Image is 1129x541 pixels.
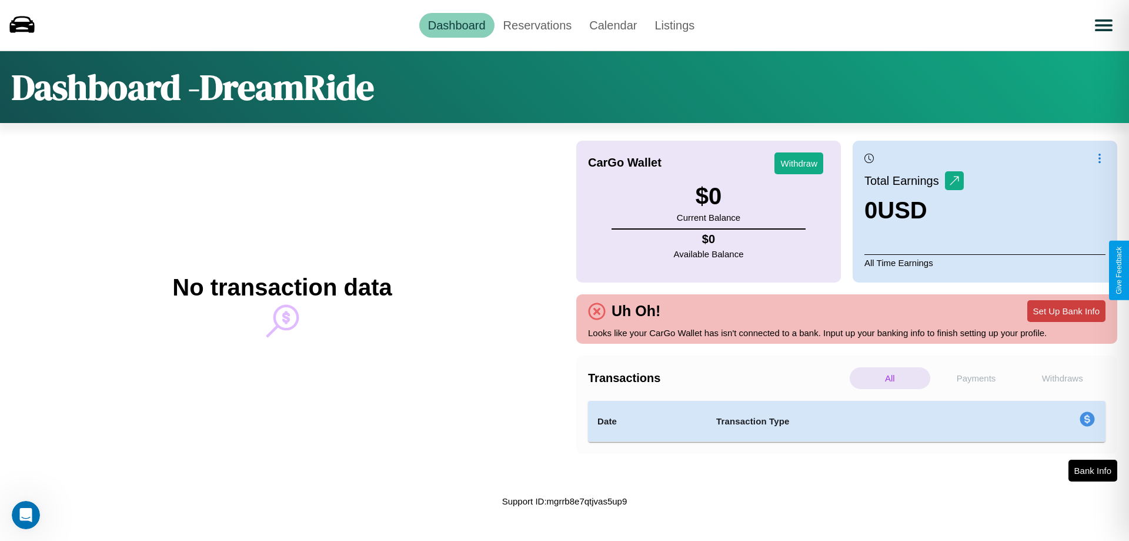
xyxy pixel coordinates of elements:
[580,13,646,38] a: Calendar
[864,197,964,224] h3: 0 USD
[588,401,1105,442] table: simple table
[12,63,374,111] h1: Dashboard - DreamRide
[936,367,1017,389] p: Payments
[864,254,1105,271] p: All Time Earnings
[864,170,945,191] p: Total Earnings
[674,246,744,262] p: Available Balance
[774,152,823,174] button: Withdraw
[677,183,740,210] h3: $ 0
[674,233,744,246] h4: $ 0
[850,367,930,389] p: All
[677,210,740,225] p: Current Balance
[588,325,1105,341] p: Looks like your CarGo Wallet has isn't connected to a bank. Input up your banking info to finish ...
[172,274,392,301] h2: No transaction data
[597,414,697,429] h4: Date
[1115,247,1123,294] div: Give Feedback
[1068,460,1117,482] button: Bank Info
[716,414,983,429] h4: Transaction Type
[646,13,703,38] a: Listings
[1087,9,1120,42] button: Open menu
[1027,300,1105,322] button: Set Up Bank Info
[502,493,627,509] p: Support ID: mgrrb8e7qtjvas5up9
[495,13,581,38] a: Reservations
[1022,367,1103,389] p: Withdraws
[12,501,40,529] iframe: Intercom live chat
[419,13,495,38] a: Dashboard
[606,303,666,320] h4: Uh Oh!
[588,156,662,170] h4: CarGo Wallet
[588,371,847,385] h4: Transactions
